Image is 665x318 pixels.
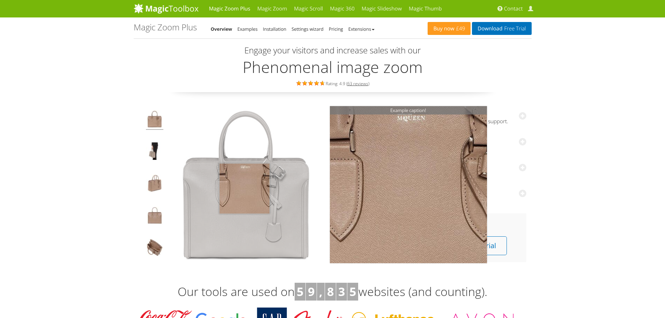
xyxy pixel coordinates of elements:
a: Settings wizard [291,26,324,32]
span: Contact [504,5,523,12]
b: 5 [349,283,356,299]
b: 5 [297,283,303,299]
img: jQuery image zoom example [146,175,163,194]
b: 8 [327,283,334,299]
img: MagicToolbox.com - Image tools for your website [134,3,199,14]
a: Overview [211,26,232,32]
a: Buy now£49 [428,22,471,35]
a: Extensions [348,26,375,32]
div: Rating: 4.9 ( ) [134,79,532,87]
a: Examples [237,26,258,32]
h3: Get Magic Zoom Plus [DATE]! [345,219,519,228]
span: Fully responsive image zoomer with mobile gestures and retina support. [338,118,526,125]
a: Pricing [329,26,343,32]
img: Hover image zoom example [146,207,163,226]
a: Adaptive and responsiveFully responsive image zoomer with mobile gestures and retina support. [338,105,526,125]
b: 9 [308,283,315,299]
span: Beautifully refined and customizable with CSS [338,144,526,151]
a: View Pricing [357,236,418,255]
span: Join the company of Google, Coca-Cola and 40,000+ others [338,170,526,177]
span: £49 [455,26,465,31]
a: Fast and sophisticatedBeautifully refined and customizable with CSS [338,131,526,151]
a: 63 reviews [347,81,368,87]
span: Free Trial [502,26,526,31]
b: 3 [338,283,345,299]
a: Used by the bestJoin the company of Google, Coca-Cola and 40,000+ others [338,157,526,177]
span: Without writing a single line of code. [338,195,526,202]
img: JavaScript zoom tool example [146,239,163,258]
h1: Magic Zoom Plus [134,23,197,32]
a: Magic Zoom Plus DemoMagic Zoom Plus Demo [168,106,325,263]
h3: Engage your visitors and increase sales with our [135,46,530,55]
a: Get started in minutesWithout writing a single line of code. [338,183,526,202]
a: Installation [263,26,286,32]
h3: Our tools are used on websites (and counting). [134,283,532,301]
img: Magic Zoom Plus Demo [168,106,325,263]
b: , [319,283,323,299]
img: JavaScript image zoom example [146,142,163,162]
h2: Phenomenal image zoom [134,58,532,76]
a: DownloadFree Trial [472,22,531,35]
img: Product image zoom example [146,110,163,130]
a: Download free trial [423,236,507,255]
